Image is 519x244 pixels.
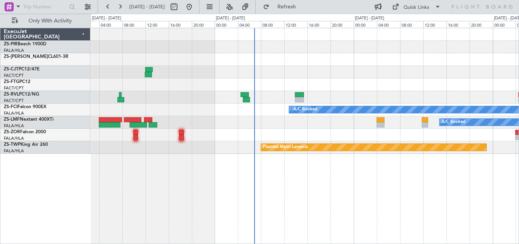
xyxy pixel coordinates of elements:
a: FALA/HLA [4,123,24,129]
a: ZS-CJTPC12/47E [4,67,40,72]
span: ZS-PIR [4,42,17,46]
div: Quick Links [403,4,429,11]
div: 08:00 [261,21,284,28]
a: ZS-FCIFalcon 900EX [4,105,46,109]
div: 00:00 [354,21,377,28]
a: ZS-ZORFalcon 2000 [4,130,46,134]
div: 04:00 [377,21,400,28]
input: Trip Number [23,1,67,13]
div: 12:00 [146,21,169,28]
div: A/C Booked [293,104,317,115]
div: 04:00 [99,21,122,28]
span: ZS-RVL [4,92,19,97]
span: [DATE] - [DATE] [129,3,165,10]
div: [DATE] - [DATE] [355,15,384,22]
div: 20:00 [470,21,493,28]
span: ZS-TWP [4,142,21,147]
div: A/C Booked [441,116,465,128]
div: 12:00 [284,21,307,28]
div: 20:00 [331,21,354,28]
div: 20:00 [192,21,215,28]
a: ZS-PIRBeech 1900D [4,42,46,46]
div: 16:00 [307,21,331,28]
span: ZS-CJT [4,67,19,72]
a: FACT/CPT [4,85,24,91]
button: Refresh [259,1,305,13]
div: 08:00 [400,21,423,28]
span: Refresh [271,4,303,10]
div: Planned Maint Lanseria [263,142,308,153]
div: 16:00 [169,21,192,28]
a: ZS-FTGPC12 [4,80,30,84]
div: 00:00 [493,21,516,28]
button: Quick Links [388,1,445,13]
div: [DATE] - [DATE] [216,15,245,22]
a: FACT/CPT [4,73,24,78]
div: 16:00 [446,21,470,28]
span: Only With Activity [20,18,80,24]
a: ZS-[PERSON_NAME]CL601-3R [4,54,68,59]
div: 00:00 [215,21,238,28]
span: ZS-FCI [4,105,17,109]
div: 08:00 [122,21,146,28]
a: FALA/HLA [4,136,24,141]
a: ZS-TWPKing Air 260 [4,142,48,147]
a: FALA/HLA [4,148,24,154]
span: ZS-[PERSON_NAME] [4,54,48,59]
span: ZS-LMF [4,117,20,122]
a: FALA/HLA [4,110,24,116]
a: FALA/HLA [4,48,24,53]
a: FACT/CPT [4,98,24,104]
button: Only With Activity [8,15,82,27]
div: [DATE] - [DATE] [92,15,121,22]
a: ZS-LMFNextant 400XTi [4,117,54,122]
span: ZS-ZOR [4,130,20,134]
div: 04:00 [238,21,261,28]
div: 12:00 [423,21,446,28]
span: ZS-FTG [4,80,19,84]
a: ZS-RVLPC12/NG [4,92,39,97]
